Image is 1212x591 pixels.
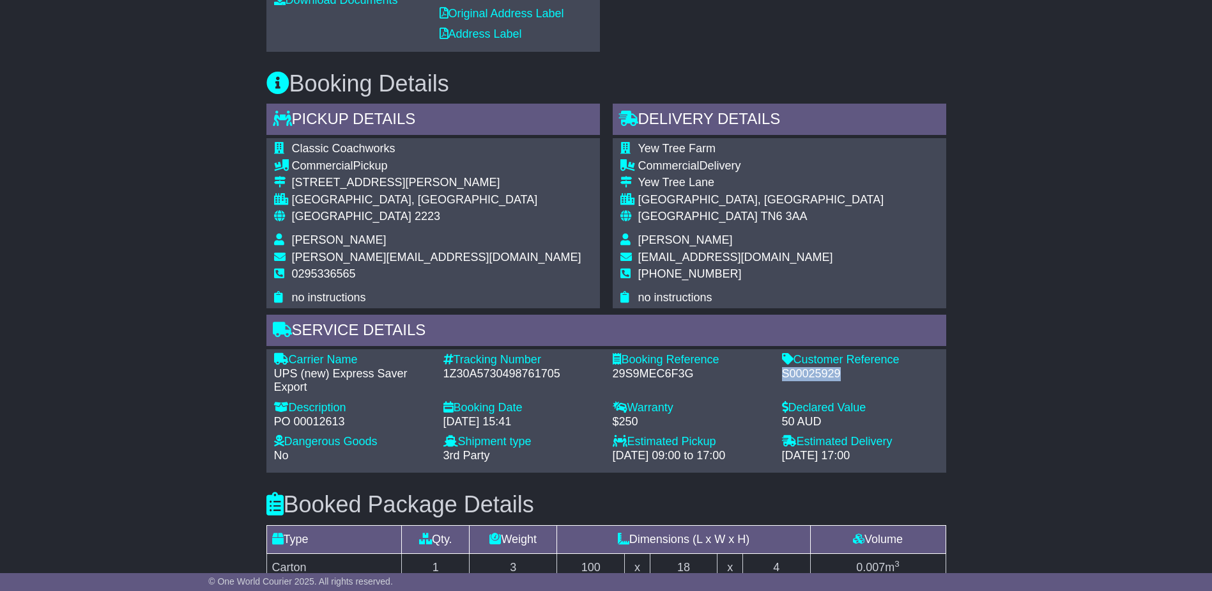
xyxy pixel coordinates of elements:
[292,267,356,280] span: 0295336565
[782,401,939,415] div: Declared Value
[266,104,600,138] div: Pickup Details
[266,71,946,97] h3: Booking Details
[292,210,411,223] span: [GEOGRAPHIC_DATA]
[440,7,564,20] a: Original Address Label
[292,142,395,155] span: Classic Coachworks
[470,553,557,581] td: 3
[613,435,769,449] div: Estimated Pickup
[266,492,946,517] h3: Booked Package Details
[443,367,600,381] div: 1Z30A5730498761705
[613,401,769,415] div: Warranty
[274,435,431,449] div: Dangerous Goods
[650,553,717,581] td: 18
[782,449,939,463] div: [DATE] 17:00
[292,193,581,207] div: [GEOGRAPHIC_DATA], [GEOGRAPHIC_DATA]
[894,559,900,569] sup: 3
[782,435,939,449] div: Estimated Delivery
[470,525,557,553] td: Weight
[402,553,470,581] td: 1
[443,435,600,449] div: Shipment type
[810,525,946,553] td: Volume
[266,525,402,553] td: Type
[638,159,700,172] span: Commercial
[292,233,387,246] span: [PERSON_NAME]
[274,415,431,429] div: PO 00012613
[443,401,600,415] div: Booking Date
[782,367,939,381] div: S00025929
[402,525,470,553] td: Qty.
[292,159,353,172] span: Commercial
[443,415,600,429] div: [DATE] 15:41
[638,159,884,173] div: Delivery
[443,353,600,367] div: Tracking Number
[443,449,490,462] span: 3rd Party
[856,561,885,574] span: 0.007
[274,449,289,462] span: No
[782,415,939,429] div: 50 AUD
[266,553,402,581] td: Carton
[717,553,742,581] td: x
[274,353,431,367] div: Carrier Name
[208,576,393,587] span: © One World Courier 2025. All rights reserved.
[415,210,440,223] span: 2223
[761,210,808,223] span: TN6 3AA
[638,251,833,264] span: [EMAIL_ADDRESS][DOMAIN_NAME]
[613,367,769,381] div: 29S9MEC6F3G
[274,367,431,395] div: UPS (new) Express Saver Export
[638,233,733,246] span: [PERSON_NAME]
[638,291,712,304] span: no instructions
[292,159,581,173] div: Pickup
[742,553,810,581] td: 4
[292,291,366,304] span: no instructions
[440,28,522,40] a: Address Label
[638,210,758,223] span: [GEOGRAPHIC_DATA]
[638,142,716,155] span: Yew Tree Farm
[557,553,625,581] td: 100
[292,251,581,264] span: [PERSON_NAME][EMAIL_ADDRESS][DOMAIN_NAME]
[274,401,431,415] div: Description
[782,353,939,367] div: Customer Reference
[613,353,769,367] div: Booking Reference
[613,449,769,463] div: [DATE] 09:00 to 17:00
[638,267,742,280] span: [PHONE_NUMBER]
[638,193,884,207] div: [GEOGRAPHIC_DATA], [GEOGRAPHIC_DATA]
[613,415,769,429] div: $250
[292,176,581,190] div: [STREET_ADDRESS][PERSON_NAME]
[266,315,946,349] div: Service Details
[638,176,884,190] div: Yew Tree Lane
[613,104,946,138] div: Delivery Details
[810,553,946,581] td: m
[557,525,810,553] td: Dimensions (L x W x H)
[625,553,650,581] td: x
